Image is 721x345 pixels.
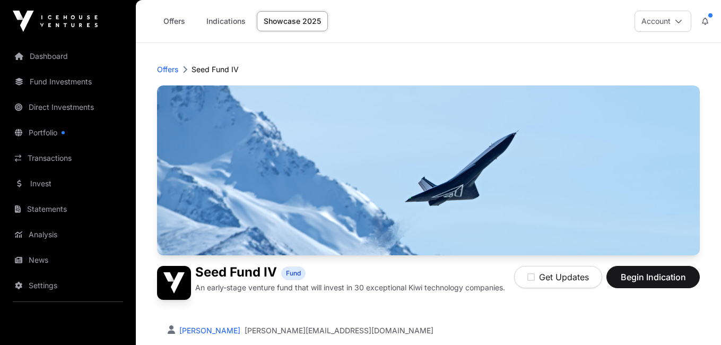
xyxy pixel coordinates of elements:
a: Portfolio [8,121,127,144]
iframe: Chat Widget [668,294,721,345]
p: Seed Fund IV [192,64,239,75]
span: Begin Indication [620,271,687,283]
img: Seed Fund IV [157,85,700,255]
button: Begin Indication [606,266,700,288]
a: Showcase 2025 [257,11,328,31]
a: [PERSON_NAME][EMAIL_ADDRESS][DOMAIN_NAME] [245,325,433,336]
a: [PERSON_NAME] [177,326,240,335]
a: Dashboard [8,45,127,68]
a: Indications [199,11,253,31]
span: Fund [286,269,301,278]
a: Direct Investments [8,96,127,119]
a: Offers [157,64,178,75]
a: Transactions [8,146,127,170]
p: An early-stage venture fund that will invest in 30 exceptional Kiwi technology companies. [195,282,505,293]
h1: Seed Fund IV [195,266,277,280]
img: Icehouse Ventures Logo [13,11,98,32]
a: Settings [8,274,127,297]
a: Analysis [8,223,127,246]
a: Begin Indication [606,277,700,287]
button: Account [635,11,691,32]
a: Invest [8,172,127,195]
button: Get Updates [514,266,602,288]
a: News [8,248,127,272]
a: Offers [153,11,195,31]
a: Fund Investments [8,70,127,93]
a: Statements [8,197,127,221]
img: Seed Fund IV [157,266,191,300]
